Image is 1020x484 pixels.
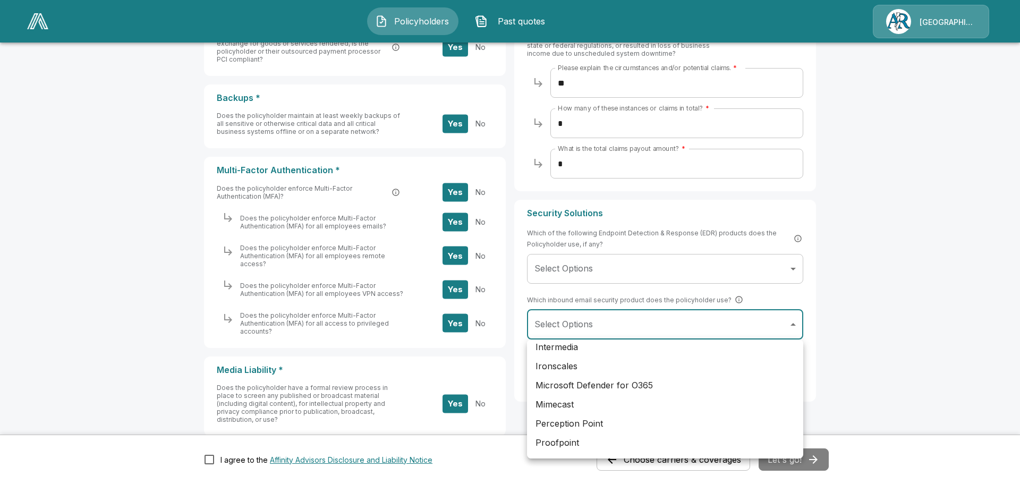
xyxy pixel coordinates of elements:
li: Intermedia [527,337,803,356]
li: Perception Point [527,414,803,433]
li: Proofpoint [527,433,803,452]
li: Vade [527,452,803,471]
li: Mimecast [527,395,803,414]
li: Ironscales [527,356,803,376]
li: Microsoft Defender for O365 [527,376,803,395]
